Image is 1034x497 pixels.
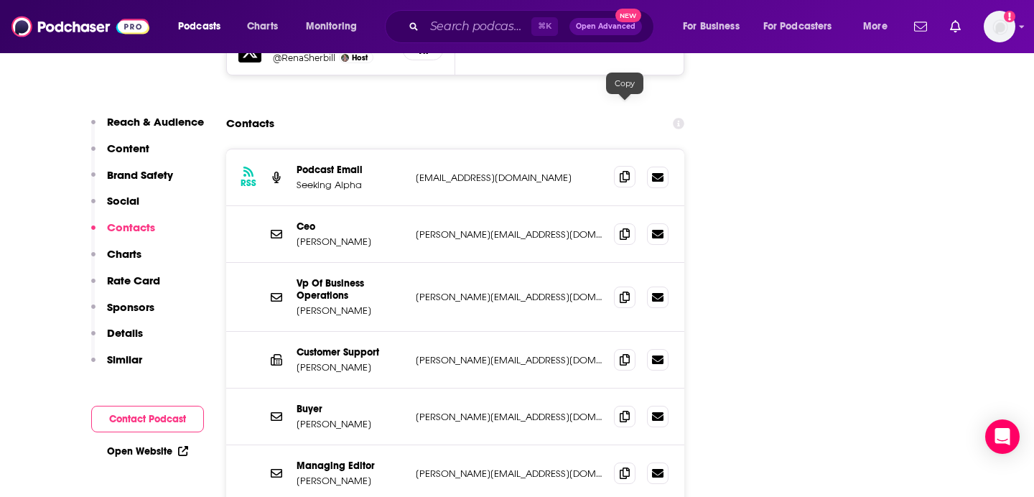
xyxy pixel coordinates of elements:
[297,403,404,415] p: Buyer
[569,18,642,35] button: Open AdvancedNew
[297,277,404,302] p: Vp Of Business Operations
[297,236,404,248] p: [PERSON_NAME]
[683,17,740,37] span: For Business
[531,17,558,36] span: ⌘ K
[107,300,154,314] p: Sponsors
[91,141,149,168] button: Content
[107,247,141,261] p: Charts
[297,305,404,317] p: [PERSON_NAME]
[11,13,149,40] img: Podchaser - Follow, Share and Rate Podcasts
[297,179,404,191] p: Seeking Alpha
[91,326,143,353] button: Details
[984,11,1015,42] button: Show profile menu
[416,172,602,184] p: [EMAIL_ADDRESS][DOMAIN_NAME]
[352,53,368,62] span: Host
[107,168,173,182] p: Brand Safety
[944,14,967,39] a: Show notifications dropdown
[399,10,668,43] div: Search podcasts, credits, & more...
[416,291,602,303] p: [PERSON_NAME][EMAIL_ADDRESS][DOMAIN_NAME]
[984,11,1015,42] span: Logged in as sashagoldin
[91,115,204,141] button: Reach & Audience
[107,220,155,234] p: Contacts
[107,353,142,366] p: Similar
[91,247,141,274] button: Charts
[416,411,602,423] p: [PERSON_NAME][EMAIL_ADDRESS][DOMAIN_NAME]
[297,220,404,233] p: Ceo
[985,419,1020,454] div: Open Intercom Messenger
[168,15,239,38] button: open menu
[91,168,173,195] button: Brand Safety
[908,14,933,39] a: Show notifications dropdown
[297,361,404,373] p: [PERSON_NAME]
[297,460,404,472] p: Managing Editor
[341,54,349,62] img: Rena Sherbill
[416,228,602,241] p: [PERSON_NAME][EMAIL_ADDRESS][DOMAIN_NAME]
[226,110,274,137] h2: Contacts
[763,17,832,37] span: For Podcasters
[91,300,154,327] button: Sponsors
[91,220,155,247] button: Contacts
[306,17,357,37] span: Monitoring
[297,346,404,358] p: Customer Support
[754,15,853,38] button: open menu
[863,17,888,37] span: More
[615,9,641,22] span: New
[238,15,287,38] a: Charts
[107,445,188,457] a: Open Website
[107,141,149,155] p: Content
[107,326,143,340] p: Details
[241,177,256,189] h3: RSS
[107,274,160,287] p: Rate Card
[576,23,635,30] span: Open Advanced
[424,15,531,38] input: Search podcasts, credits, & more...
[297,164,404,176] p: Podcast Email
[1004,11,1015,22] svg: Add a profile image
[91,274,160,300] button: Rate Card
[107,115,204,129] p: Reach & Audience
[416,468,602,480] p: [PERSON_NAME][EMAIL_ADDRESS][DOMAIN_NAME]
[853,15,905,38] button: open menu
[297,475,404,487] p: [PERSON_NAME]
[247,17,278,37] span: Charts
[416,354,602,366] p: [PERSON_NAME][EMAIL_ADDRESS][DOMAIN_NAME]
[91,353,142,379] button: Similar
[297,418,404,430] p: [PERSON_NAME]
[107,194,139,208] p: Social
[606,73,643,94] div: Copy
[984,11,1015,42] img: User Profile
[91,194,139,220] button: Social
[296,15,376,38] button: open menu
[673,15,758,38] button: open menu
[91,406,204,432] button: Contact Podcast
[273,52,335,63] a: @RenaSherbill
[178,17,220,37] span: Podcasts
